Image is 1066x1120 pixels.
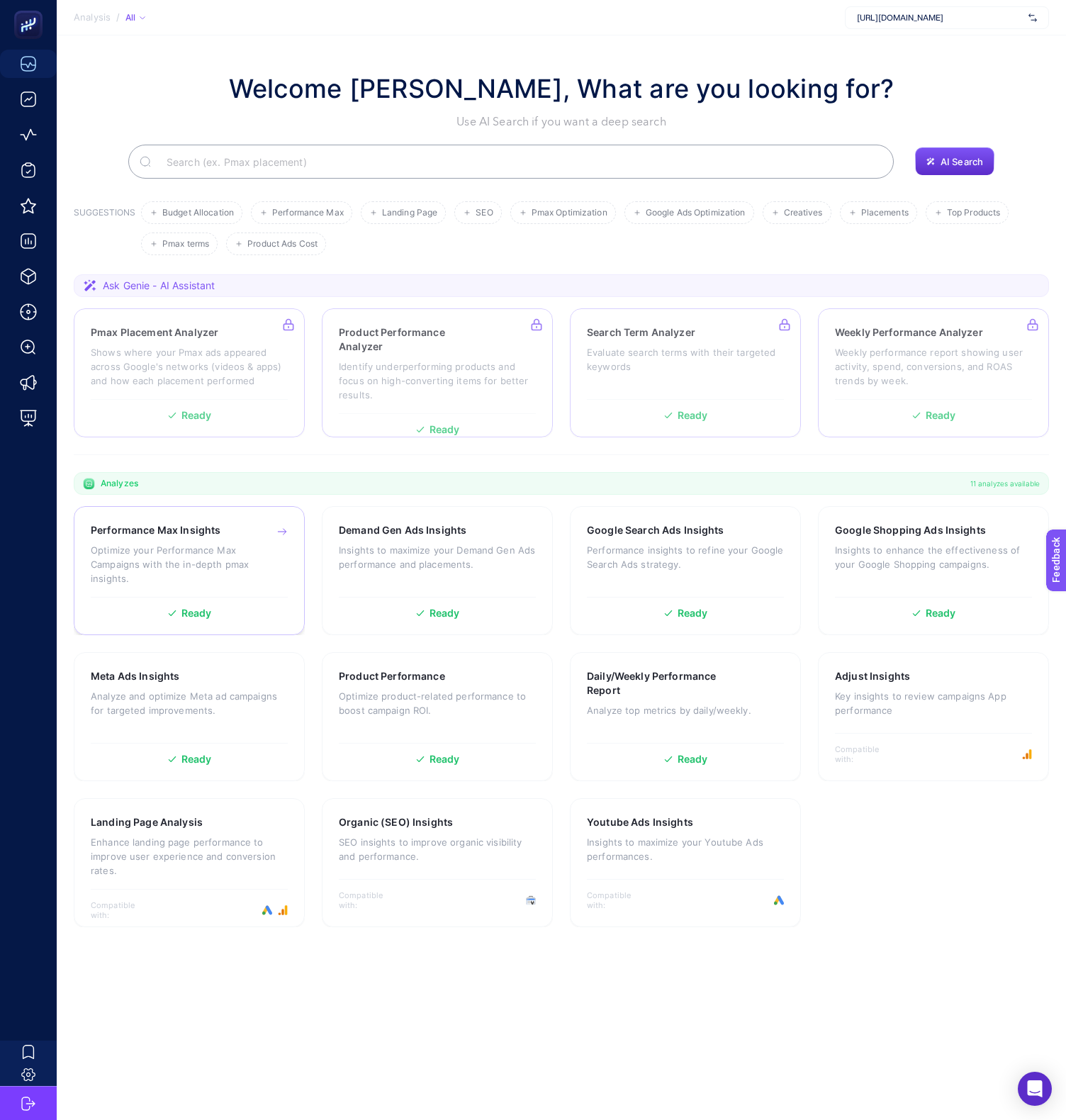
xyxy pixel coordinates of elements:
[91,835,288,878] p: Enhance landing page performance to improve user experience and conversion rates.
[229,113,894,130] p: Use AI Search if you want a deep search
[587,703,784,717] p: Analyze top metrics by daily/weekly.
[587,815,693,829] h3: Youtube Ads Insights
[784,208,823,218] span: Creatives
[181,608,212,618] span: Ready
[155,142,882,181] input: Search
[947,208,1000,218] span: Top Products
[229,69,894,108] h1: Welcome [PERSON_NAME], What are you looking for?
[74,308,305,437] a: Pmax Placement AnalyzerShows where your Pmax ads appeared across Google's networks (videos & apps...
[162,208,234,218] span: Budget Allocation
[587,835,784,863] p: Insights to maximize your Youtube Ads performances.
[91,815,203,829] h3: Landing Page Analysis
[430,608,460,618] span: Ready
[678,754,708,764] span: Ready
[970,478,1040,489] span: 11 analyzes available
[587,669,739,698] h3: Daily/Weekly Performance Report
[587,890,651,910] span: Compatible with:
[74,207,135,255] h3: SUGGESTIONS
[322,798,553,927] a: Organic (SEO) InsightsSEO insights to improve organic visibility and performance.Compatible with:
[339,890,403,910] span: Compatible with:
[532,208,607,218] span: Pmax Optimization
[430,754,460,764] span: Ready
[91,543,288,586] p: Optimize your Performance Max Campaigns with the in-depth pmax insights.
[339,689,536,717] p: Optimize product-related performance to boost campaign ROI.
[103,279,215,293] span: Ask Genie - AI Assistant
[818,308,1049,437] a: Weekly Performance AnalyzerWeekly performance report showing user activity, spend, conversions, a...
[339,669,445,683] h3: Product Performance
[835,669,910,683] h3: Adjust Insights
[587,543,784,571] p: Performance insights to refine your Google Search Ads strategy.
[74,12,111,23] span: Analysis
[570,798,801,927] a: Youtube Ads InsightsInsights to maximize your Youtube Ads performances.Compatible with:
[926,608,956,618] span: Ready
[570,308,801,437] a: Search Term AnalyzerEvaluate search terms with their targeted keywordsReady
[570,506,801,635] a: Google Search Ads InsightsPerformance insights to refine your Google Search Ads strategy.Ready
[835,523,986,537] h3: Google Shopping Ads Insights
[1018,1072,1052,1106] div: Open Intercom Messenger
[861,208,909,218] span: Placements
[835,689,1032,717] p: Key insights to review campaigns App performance
[1028,11,1037,25] img: svg%3e
[74,506,305,635] a: Performance Max InsightsOptimize your Performance Max Campaigns with the in-depth pmax insights.R...
[818,506,1049,635] a: Google Shopping Ads InsightsInsights to enhance the effectiveness of your Google Shopping campaig...
[587,523,724,537] h3: Google Search Ads Insights
[272,208,344,218] span: Performance Max
[835,543,1032,571] p: Insights to enhance the effectiveness of your Google Shopping campaigns.
[382,208,437,218] span: Landing Page
[570,652,801,781] a: Daily/Weekly Performance ReportAnalyze top metrics by daily/weekly.Ready
[91,900,155,920] span: Compatible with:
[818,652,1049,781] a: Adjust InsightsKey insights to review campaigns App performanceCompatible with:
[125,12,145,23] div: All
[181,754,212,764] span: Ready
[101,478,138,489] span: Analyzes
[91,689,288,717] p: Analyze and optimize Meta ad campaigns for targeted improvements.
[835,744,899,764] span: Compatible with:
[857,12,1023,23] span: [URL][DOMAIN_NAME]
[339,543,536,571] p: Insights to maximize your Demand Gen Ads performance and placements.
[162,239,209,250] span: Pmax terms
[116,11,120,23] span: /
[678,608,708,618] span: Ready
[476,208,493,218] span: SEO
[646,208,746,218] span: Google Ads Optimization
[339,523,466,537] h3: Demand Gen Ads Insights
[322,652,553,781] a: Product PerformanceOptimize product-related performance to boost campaign ROI.Ready
[915,147,994,176] button: AI Search
[322,506,553,635] a: Demand Gen Ads InsightsInsights to maximize your Demand Gen Ads performance and placements.Ready
[74,652,305,781] a: Meta Ads InsightsAnalyze and optimize Meta ad campaigns for targeted improvements.Ready
[941,156,983,167] span: AI Search
[74,798,305,927] a: Landing Page AnalysisEnhance landing page performance to improve user experience and conversion r...
[9,4,54,16] span: Feedback
[339,815,453,829] h3: Organic (SEO) Insights
[322,308,553,437] a: Product Performance AnalyzerIdentify underperforming products and focus on high-converting items ...
[91,669,179,683] h3: Meta Ads Insights
[247,239,318,250] span: Product Ads Cost
[91,523,220,537] h3: Performance Max Insights
[339,835,536,863] p: SEO insights to improve organic visibility and performance.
